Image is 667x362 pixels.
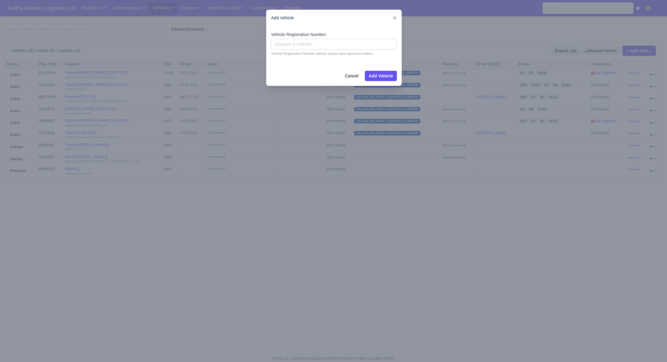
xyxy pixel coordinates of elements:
iframe: Chat Widget [637,333,667,362]
button: Add Vehicle [365,71,397,81]
small: Vehicle Registration Number without spaces and uppercase letters. [271,51,397,56]
button: Cancel [341,71,362,81]
label: Vehicle Registration Number: [271,31,327,38]
div: Add Vehicle [266,10,402,26]
input: Example EX38HSD [271,39,397,50]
